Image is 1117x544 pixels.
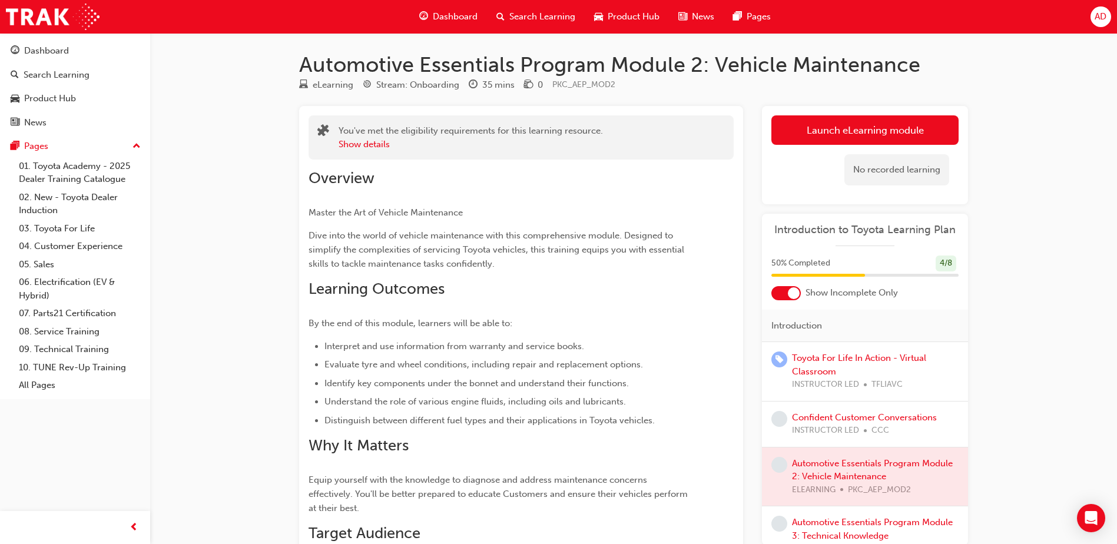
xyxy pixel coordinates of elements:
div: Price [524,78,543,92]
h1: Automotive Essentials Program Module 2: Vehicle Maintenance [299,52,968,78]
span: Equip yourself with the knowledge to diagnose and address maintenance concerns effectively. You'l... [309,475,690,513]
span: clock-icon [469,80,478,91]
div: Search Learning [24,68,90,82]
span: search-icon [496,9,505,24]
span: pages-icon [11,141,19,152]
a: All Pages [14,376,145,394]
span: learningRecordVerb_NONE-icon [771,516,787,532]
a: guage-iconDashboard [410,5,487,29]
span: learningRecordVerb_ENROLL-icon [771,351,787,367]
span: Distinguish between different fuel types and their applications in Toyota vehicles. [324,415,655,426]
span: Understand the role of various engine fluids, including oils and lubricants. [324,396,626,407]
a: car-iconProduct Hub [585,5,669,29]
div: eLearning [313,78,353,92]
span: INSTRUCTOR LED [792,424,859,437]
span: money-icon [524,80,533,91]
span: TFLIAVC [871,378,903,392]
span: Target Audience [309,524,420,542]
button: AD [1091,6,1111,27]
div: No recorded learning [844,154,949,185]
span: learningRecordVerb_NONE-icon [771,457,787,473]
a: 07. Parts21 Certification [14,304,145,323]
span: By the end of this module, learners will be able to: [309,318,512,329]
span: Master the Art of Vehicle Maintenance [309,207,463,218]
span: news-icon [678,9,687,24]
a: Product Hub [5,88,145,110]
span: news-icon [11,118,19,128]
a: 10. TUNE Rev-Up Training [14,359,145,377]
div: Open Intercom Messenger [1077,504,1105,532]
span: Show Incomplete Only [806,286,898,300]
button: Show details [339,138,390,151]
div: Stream [363,78,459,92]
span: guage-icon [11,46,19,57]
div: Dashboard [24,44,69,58]
span: 50 % Completed [771,257,830,270]
span: guage-icon [419,9,428,24]
a: 02. New - Toyota Dealer Induction [14,188,145,220]
a: Automotive Essentials Program Module 3: Technical Knowledge [792,517,953,541]
img: Trak [6,4,100,30]
span: puzzle-icon [317,125,329,139]
div: 0 [538,78,543,92]
a: 04. Customer Experience [14,237,145,256]
span: Dashboard [433,10,478,24]
div: Stream: Onboarding [376,78,459,92]
a: news-iconNews [669,5,724,29]
a: 05. Sales [14,256,145,274]
span: pages-icon [733,9,742,24]
a: Search Learning [5,64,145,86]
a: Launch eLearning module [771,115,959,145]
span: Identify key components under the bonnet and understand their functions. [324,378,629,389]
button: Pages [5,135,145,157]
div: 35 mins [482,78,515,92]
span: learningRecordVerb_NONE-icon [771,411,787,427]
div: 4 / 8 [936,256,956,271]
span: AD [1095,10,1106,24]
span: INSTRUCTOR LED [792,378,859,392]
span: car-icon [11,94,19,104]
div: Type [299,78,353,92]
span: up-icon [132,139,141,154]
span: CCC [871,424,889,437]
a: 06. Electrification (EV & Hybrid) [14,273,145,304]
span: Evaluate tyre and wheel conditions, including repair and replacement options. [324,359,643,370]
span: search-icon [11,70,19,81]
a: 01. Toyota Academy - 2025 Dealer Training Catalogue [14,157,145,188]
button: DashboardSearch LearningProduct HubNews [5,38,145,135]
span: learningResourceType_ELEARNING-icon [299,80,308,91]
span: Product Hub [608,10,659,24]
a: 03. Toyota For Life [14,220,145,238]
span: News [692,10,714,24]
span: prev-icon [130,520,138,535]
a: Confident Customer Conversations [792,412,937,423]
a: News [5,112,145,134]
div: News [24,116,47,130]
span: car-icon [594,9,603,24]
a: 08. Service Training [14,323,145,341]
span: Search Learning [509,10,575,24]
a: search-iconSearch Learning [487,5,585,29]
span: Learning resource code [552,79,615,89]
span: Pages [747,10,771,24]
span: Learning Outcomes [309,280,445,298]
span: Overview [309,169,374,187]
span: Dive into the world of vehicle maintenance with this comprehensive module. Designed to simplify t... [309,230,687,269]
span: Interpret and use information from warranty and service books. [324,341,584,351]
a: pages-iconPages [724,5,780,29]
a: 09. Technical Training [14,340,145,359]
span: Introduction [771,319,822,333]
span: target-icon [363,80,372,91]
div: Product Hub [24,92,76,105]
div: Duration [469,78,515,92]
a: Dashboard [5,40,145,62]
a: Introduction to Toyota Learning Plan [771,223,959,237]
a: Toyota For Life In Action - Virtual Classroom [792,353,926,377]
div: Pages [24,140,48,153]
div: You've met the eligibility requirements for this learning resource. [339,124,603,151]
span: Why It Matters [309,436,409,455]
